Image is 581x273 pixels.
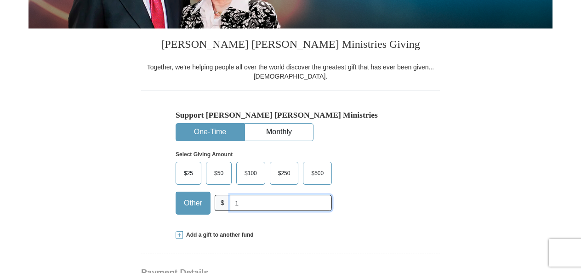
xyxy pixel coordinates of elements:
span: $100 [240,166,262,180]
button: One-Time [176,124,244,141]
span: $50 [210,166,228,180]
input: Other Amount [230,195,332,211]
span: Add a gift to another fund [183,231,254,239]
span: $500 [307,166,328,180]
h3: [PERSON_NAME] [PERSON_NAME] Ministries Giving [141,28,440,63]
h5: Support [PERSON_NAME] [PERSON_NAME] Ministries [176,110,405,120]
span: $25 [179,166,198,180]
span: $ [215,195,230,211]
strong: Select Giving Amount [176,151,233,158]
span: Other [179,196,207,210]
div: Together, we're helping people all over the world discover the greatest gift that has ever been g... [141,63,440,81]
span: $250 [273,166,295,180]
button: Monthly [245,124,313,141]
